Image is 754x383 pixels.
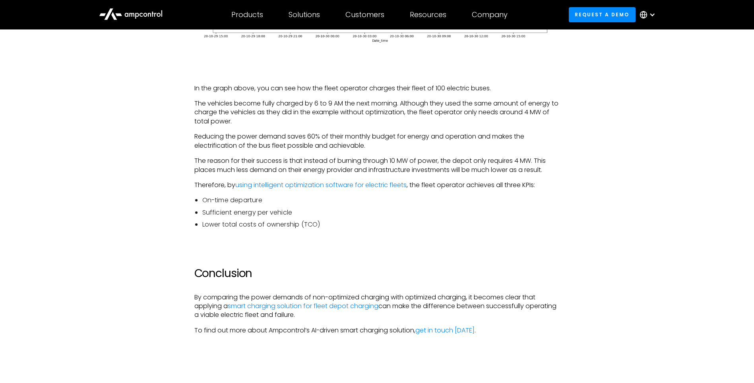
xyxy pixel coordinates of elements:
div: Customers [345,10,384,19]
p: ‍ [194,341,560,350]
a: using intelligent optimization software for electric fleets [235,180,407,190]
p: Reducing the power demand saves 60% of their monthly budget for energy and operation and makes th... [194,132,560,150]
p: The vehicles become fully charged by 6 to 9 AM the next morning. Although they used the same amou... [194,99,560,126]
div: Company [472,10,508,19]
li: Lower total costs of ownership (TCO) [202,220,560,229]
p: Therefore, by , the fleet operator achieves all three KPIs: [194,181,560,190]
p: The reason for their success is that instead of burning through 10 MW of power, the depot only re... [194,156,560,174]
p: By comparing the power demands of non-optimized charging with optimized charging, it becomes clea... [194,293,560,320]
div: Solutions [289,10,320,19]
p: In the graph above, you can see how the fleet operator charges their fleet of 100 electric buses. [194,84,560,93]
div: Products [231,10,263,19]
li: On-time departure [202,196,560,205]
a: get in touch [DATE] [415,326,475,335]
p: ‍ [194,236,560,244]
li: Sufficient energy per vehicle [202,208,560,217]
p: ‍ [194,68,560,77]
div: Resources [410,10,446,19]
a: smart charging solution for fleet depot charging [228,301,378,311]
p: To find out more about Ampcontrol’s AI-driven smart charging solution, . [194,326,560,335]
h2: Conclusion [194,267,560,280]
a: Request a demo [569,7,636,22]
